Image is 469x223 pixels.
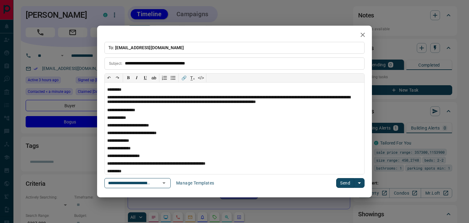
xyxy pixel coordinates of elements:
button: T̲ₓ [188,74,197,82]
button: 𝑰 [133,74,141,82]
button: Manage Templates [173,178,218,188]
span: 𝐔 [144,75,147,80]
button: Open [160,179,168,187]
button: 𝐁 [124,74,133,82]
button: Send [336,178,354,188]
button: Numbered list [160,74,169,82]
p: Subject: [109,61,122,66]
div: split button [336,178,365,188]
span: [EMAIL_ADDRESS][DOMAIN_NAME] [115,45,184,50]
button: 🔗 [180,74,188,82]
button: ↶ [105,74,113,82]
button: </> [197,74,205,82]
button: ab [150,74,158,82]
s: ab [151,75,156,80]
button: Bullet list [169,74,177,82]
p: To: [104,42,365,54]
button: 𝐔 [141,74,150,82]
button: ↷ [113,74,122,82]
